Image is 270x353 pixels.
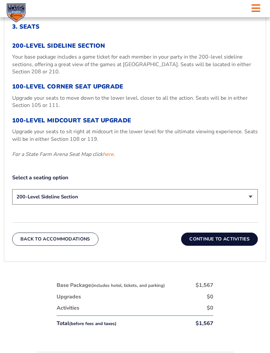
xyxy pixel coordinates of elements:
[12,94,258,109] p: Upgrade your seats to move down to the lower level, closer to all the action. Seats will be in ei...
[12,53,258,75] p: Your base package includes a game ticket for each member in your party in the 200-level sideline ...
[12,83,258,90] h3: 100-Level Corner Seat Upgrade
[196,320,213,327] div: $1,567
[207,293,213,300] div: $0
[12,151,115,158] em: For a State Farm Arena Seat Map click .
[12,233,98,246] button: Back To Accommodations
[57,282,165,289] div: Base Package
[103,151,114,158] a: here
[69,321,117,327] small: (before fees and taxes)
[12,128,258,143] p: Upgrade your seats to sit right at midcourt in the lower level for the ultimate viewing experienc...
[12,117,258,124] h3: 100-Level Midcourt Seat Upgrade
[196,282,213,289] div: $1,567
[12,23,258,31] h2: 3. Seats
[12,42,258,50] h3: 200-Level Sideline Section
[91,283,165,289] small: (includes hotel, tickets, and parking)
[57,293,81,300] div: Upgrades
[57,304,79,312] div: Activities
[7,3,26,22] img: CBS Sports Classic
[57,320,117,327] div: Total
[12,174,258,181] label: Select a seating option
[181,233,258,246] button: Continue To Activities
[207,304,213,312] div: $0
